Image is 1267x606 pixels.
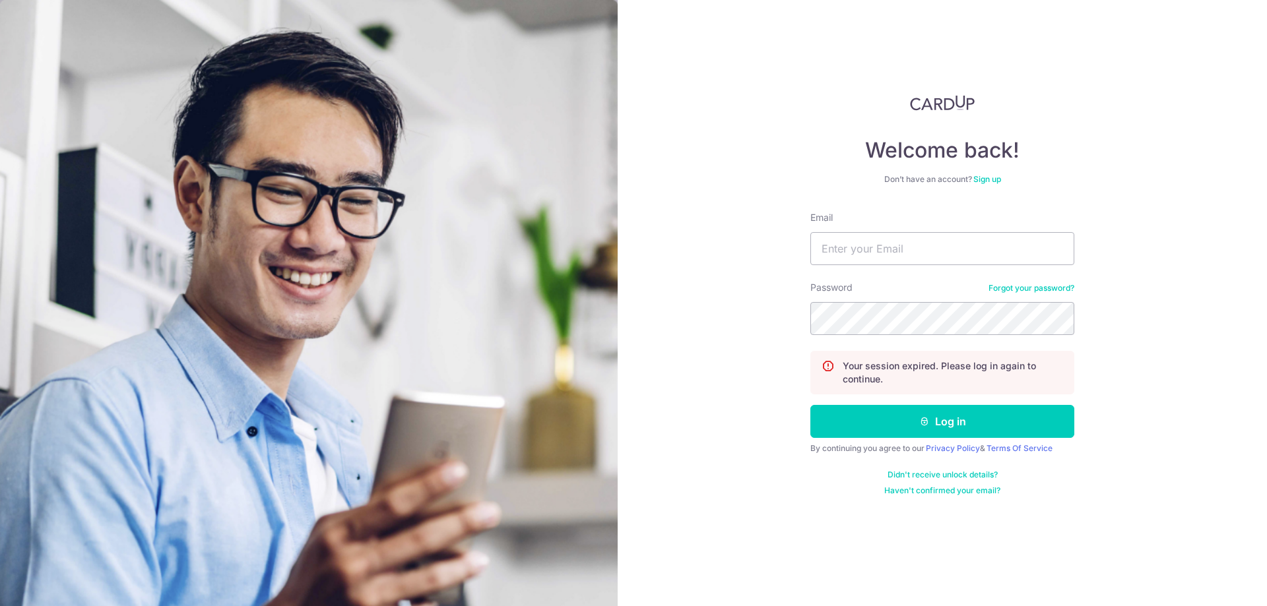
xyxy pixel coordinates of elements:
label: Email [810,211,833,224]
a: Terms Of Service [987,443,1053,453]
input: Enter your Email [810,232,1074,265]
h4: Welcome back! [810,137,1074,164]
p: Your session expired. Please log in again to continue. [843,359,1063,386]
button: Log in [810,405,1074,438]
a: Sign up [973,174,1001,184]
label: Password [810,281,853,294]
div: By continuing you agree to our & [810,443,1074,454]
div: Don’t have an account? [810,174,1074,185]
a: Forgot your password? [989,283,1074,293]
a: Didn't receive unlock details? [888,470,998,480]
img: CardUp Logo [910,95,975,111]
a: Privacy Policy [926,443,980,453]
a: Haven't confirmed your email? [884,485,1000,496]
